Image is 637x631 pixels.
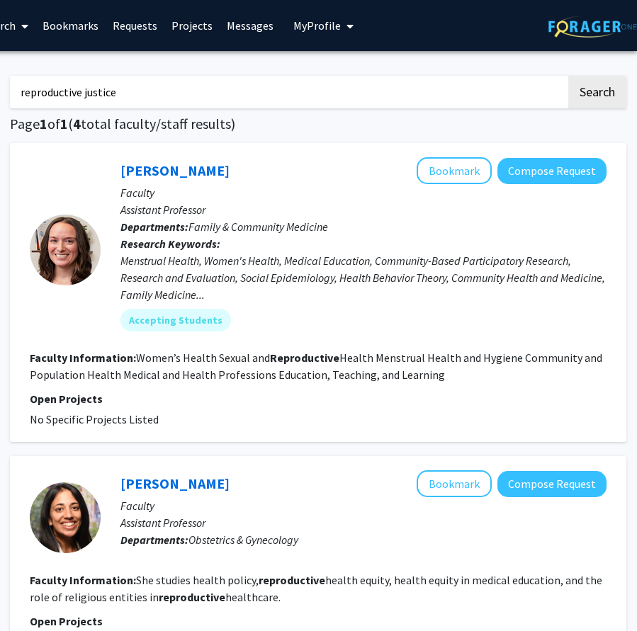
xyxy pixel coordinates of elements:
[120,474,230,492] a: [PERSON_NAME]
[120,497,607,514] p: Faculty
[259,573,325,587] b: reproductive
[120,161,230,179] a: [PERSON_NAME]
[30,613,607,630] p: Open Projects
[417,157,492,184] button: Add Allison Casola to Bookmarks
[60,115,68,132] span: 1
[30,573,136,587] b: Faculty Information:
[40,115,47,132] span: 1
[568,76,626,108] button: Search
[120,252,607,303] div: Menstrual Health, Women's Health, Medical Education, Community-Based Participatory Research, Rese...
[497,471,607,497] button: Compose Request to Kavita Vinekar
[270,351,339,365] b: Reproductive
[120,533,188,547] b: Departments:
[293,18,341,33] span: My Profile
[30,390,607,407] p: Open Projects
[164,1,220,50] a: Projects
[548,16,637,38] img: ForagerOne Logo
[120,309,231,331] mat-chip: Accepting Students
[30,412,159,426] span: No Specific Projects Listed
[188,220,328,234] span: Family & Community Medicine
[120,184,607,201] p: Faculty
[30,351,136,365] b: Faculty Information:
[120,514,607,531] p: Assistant Professor
[35,1,106,50] a: Bookmarks
[10,115,626,132] h1: Page of ( total faculty/staff results)
[497,158,607,184] button: Compose Request to Allison Casola
[159,590,225,604] b: reproductive
[30,573,602,604] fg-read-more: She studies health policy, health equity, health equity in medical education, and the role of rel...
[188,533,298,547] span: Obstetrics & Gynecology
[120,237,220,251] b: Research Keywords:
[120,220,188,234] b: Departments:
[11,567,60,620] iframe: Chat
[30,351,602,382] fg-read-more: Women’s Health Sexual and Health Menstrual Health and Hygiene Community and Population Health Med...
[10,76,566,108] input: Search Keywords
[220,1,281,50] a: Messages
[417,470,492,497] button: Add Kavita Vinekar to Bookmarks
[73,115,81,132] span: 4
[106,1,164,50] a: Requests
[120,201,607,218] p: Assistant Professor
